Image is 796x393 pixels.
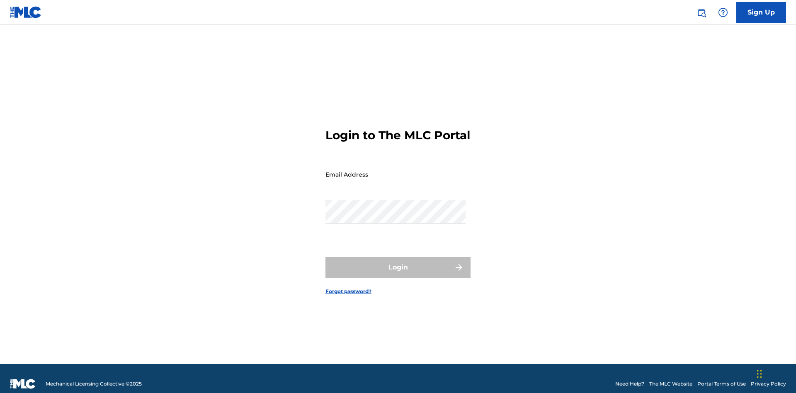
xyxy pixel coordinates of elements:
h3: Login to The MLC Portal [325,128,470,143]
iframe: Chat Widget [755,353,796,393]
div: Drag [757,361,762,386]
span: Mechanical Licensing Collective © 2025 [46,380,142,388]
a: Sign Up [736,2,786,23]
img: MLC Logo [10,6,42,18]
div: Help [715,4,731,21]
img: search [696,7,706,17]
a: Forgot password? [325,288,371,295]
a: Need Help? [615,380,644,388]
a: The MLC Website [649,380,692,388]
img: logo [10,379,36,389]
a: Portal Terms of Use [697,380,746,388]
a: Public Search [693,4,710,21]
a: Privacy Policy [751,380,786,388]
img: help [718,7,728,17]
